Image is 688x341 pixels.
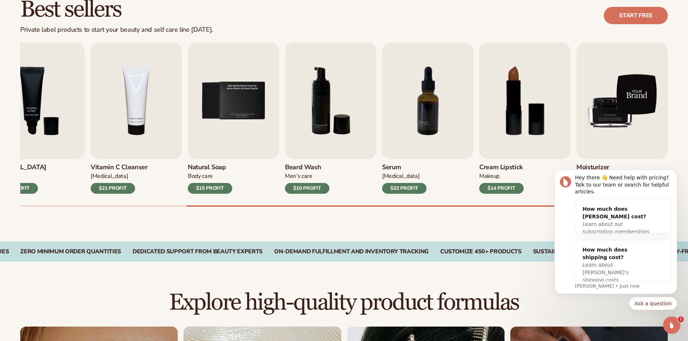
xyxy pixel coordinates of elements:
div: Makeup [479,172,524,180]
div: $32 PROFIT [382,183,427,194]
div: SUSTAINABLE PACKAGING [533,248,607,255]
div: Zero Minimum Order QuantitieS [20,248,121,255]
h3: Cream Lipstick [479,163,524,171]
a: 6 / 9 [285,43,376,194]
h3: Natural Soap [188,163,232,171]
a: 4 / 9 [91,43,182,194]
div: $14 PROFIT [479,183,524,194]
a: 9 / 9 [576,43,668,194]
div: Dedicated Support From Beauty Experts [133,248,263,255]
div: Private label products to start your beauty and self care line [DATE]. [20,26,213,34]
h3: Beard Wash [285,163,329,171]
iframe: Intercom live chat [663,316,680,334]
iframe: Intercom notifications message [544,153,688,322]
div: $10 PROFIT [285,183,329,194]
h3: Vitamin C Cleanser [91,163,148,171]
h3: Serum [382,163,427,171]
a: Start free [604,7,668,24]
h2: Explore high-quality product formulas [20,290,668,315]
a: 7 / 9 [382,43,473,194]
div: [MEDICAL_DATA] [382,172,427,180]
div: Men’s Care [285,172,329,180]
a: 8 / 9 [479,43,571,194]
a: 5 / 9 [188,43,279,194]
div: On-Demand Fulfillment and Inventory Tracking [274,248,429,255]
div: $15 PROFIT [188,183,232,194]
div: $21 PROFIT [91,183,135,194]
img: Shopify Image 10 [576,43,668,159]
span: 1 [678,316,684,322]
div: [MEDICAL_DATA] [91,172,148,180]
div: CUSTOMIZE 450+ PRODUCTS [440,248,522,255]
div: Body Care [188,172,232,180]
